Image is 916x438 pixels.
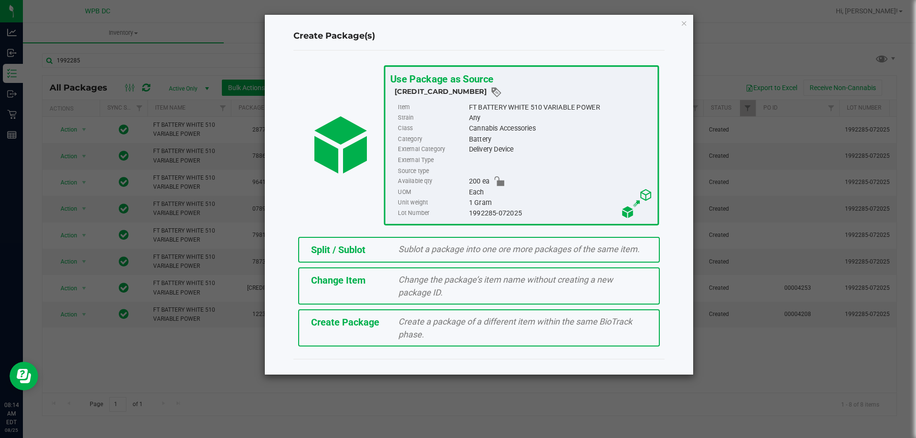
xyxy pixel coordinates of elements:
[398,134,467,144] label: Category
[398,176,467,187] label: Available qty
[293,30,665,42] h4: Create Package(s)
[398,144,467,155] label: External Category
[398,244,640,254] span: Sublot a package into one ore more packages of the same item.
[395,86,653,98] div: 5849020419483997
[468,187,652,197] div: Each
[398,102,467,112] label: Item
[398,316,632,339] span: Create a package of a different item within the same BioTrack phase.
[398,275,613,297] span: Change the package’s item name without creating a new package ID.
[468,123,652,134] div: Cannabis Accessories
[468,112,652,123] div: Any
[468,144,652,155] div: Delivery Device
[390,73,493,85] span: Use Package as Source
[398,208,467,218] label: Lot Number
[468,176,489,187] span: 200 ea
[398,155,467,165] label: External Type
[398,187,467,197] label: UOM
[398,112,467,123] label: Strain
[398,197,467,208] label: Unit weight
[468,102,652,112] div: FT BATTERY WHITE 510 VARIABLE POWER
[468,134,652,144] div: Battery
[311,244,365,255] span: Split / Sublot
[468,197,652,208] div: 1 Gram
[311,275,365,286] span: Change Item
[10,362,38,390] iframe: Resource center
[311,316,379,328] span: Create Package
[468,208,652,218] div: 1992285-072025
[398,123,467,134] label: Class
[398,166,467,176] label: Source type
